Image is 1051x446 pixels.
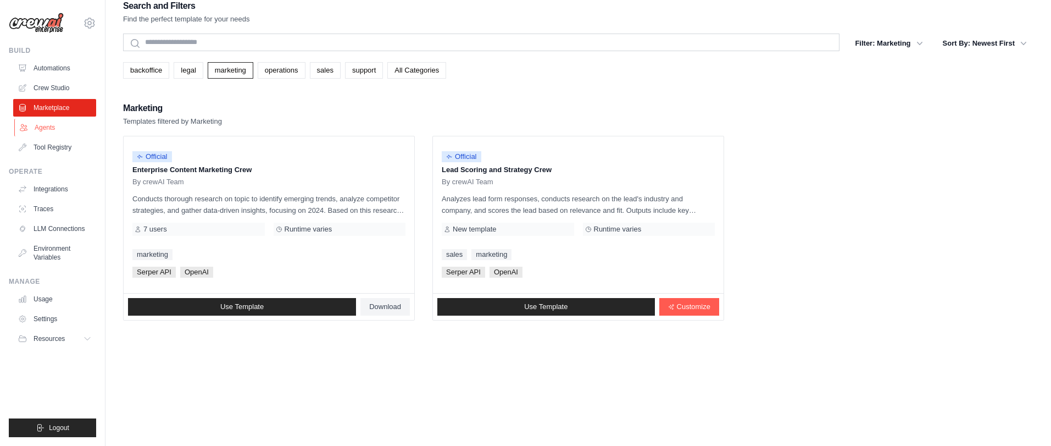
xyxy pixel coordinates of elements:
div: Manage [9,277,96,286]
a: Environment Variables [13,240,96,266]
a: marketing [471,249,511,260]
a: Marketplace [13,99,96,117]
span: By crewAI Team [132,178,184,186]
span: OpenAI [490,267,522,278]
span: Runtime varies [285,225,332,234]
a: operations [258,62,305,79]
a: marketing [208,62,253,79]
span: Use Template [524,302,568,311]
span: Customize [677,302,710,311]
span: Official [442,151,481,162]
a: sales [442,249,467,260]
a: Automations [13,59,96,77]
a: legal [174,62,203,79]
span: New template [453,225,496,234]
a: Use Template [437,298,655,316]
span: 7 users [143,225,167,234]
span: By crewAI Team [442,178,493,186]
p: Analyzes lead form responses, conducts research on the lead's industry and company, and scores th... [442,193,715,216]
span: Runtime varies [594,225,642,234]
div: Build [9,46,96,55]
a: Download [360,298,410,316]
a: sales [310,62,341,79]
button: Filter: Marketing [848,34,929,53]
a: Settings [13,310,96,328]
a: Agents [14,119,97,136]
a: Integrations [13,180,96,198]
a: LLM Connections [13,220,96,238]
a: Tool Registry [13,139,96,156]
p: Conducts thorough research on topic to identify emerging trends, analyze competitor strategies, a... [132,193,405,216]
a: support [345,62,383,79]
span: Logout [49,423,69,432]
a: Customize [659,298,719,316]
a: Usage [13,290,96,308]
a: backoffice [123,62,169,79]
a: Traces [13,200,96,218]
button: Logout [9,419,96,437]
span: OpenAI [180,267,213,278]
p: Templates filtered by Marketing [123,116,222,127]
img: Logo [9,13,64,34]
a: Use Template [128,298,356,316]
span: Official [132,151,172,162]
span: Serper API [132,267,176,278]
p: Find the perfect template for your needs [123,14,250,25]
h2: Marketing [123,101,222,116]
p: Enterprise Content Marketing Crew [132,164,405,175]
span: Download [369,302,401,311]
a: All Categories [387,62,446,79]
a: Crew Studio [13,79,96,97]
div: Operate [9,167,96,176]
button: Sort By: Newest First [936,34,1033,53]
span: Resources [34,334,65,343]
p: Lead Scoring and Strategy Crew [442,164,715,175]
button: Resources [13,330,96,348]
a: marketing [132,249,173,260]
span: Serper API [442,267,485,278]
span: Use Template [220,302,264,311]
